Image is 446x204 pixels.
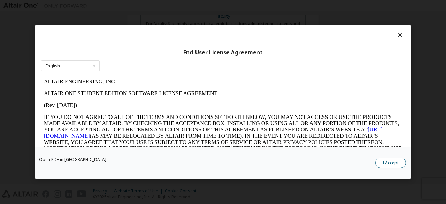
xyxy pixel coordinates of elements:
button: I Accept [375,158,406,168]
p: (Rev. [DATE]) [3,27,361,33]
div: English [46,64,60,68]
div: End-User License Agreement [41,49,405,56]
p: ALTAIR ENGINEERING, INC. [3,3,361,9]
a: [URL][DOMAIN_NAME] [3,51,341,63]
p: ALTAIR ONE STUDENT EDITION SOFTWARE LICENSE AGREEMENT [3,15,361,21]
p: IF YOU DO NOT AGREE TO ALL OF THE TERMS AND CONDITIONS SET FORTH BELOW, YOU MAY NOT ACCESS OR USE... [3,38,361,89]
a: Open PDF in [GEOGRAPHIC_DATA] [39,158,106,162]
